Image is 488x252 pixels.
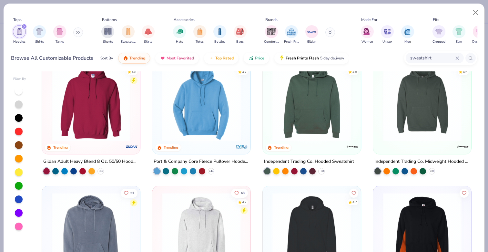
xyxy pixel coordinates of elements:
span: Trending [129,56,145,61]
span: Totes [196,39,204,44]
button: filter button [142,25,155,44]
span: Bags [236,39,244,44]
span: Cropped [432,39,445,44]
span: Most Favorited [167,56,194,61]
span: 5 day delivery [320,55,344,62]
span: Oversized [472,39,486,44]
div: filter for Shorts [101,25,114,44]
img: 3644f833-5bb2-4f83-981f-b4a4ab244a55 [380,62,465,141]
span: Hats [176,39,183,44]
span: Gildan [307,39,316,44]
button: filter button [33,25,46,44]
button: filter button [432,25,445,44]
img: flash.gif [279,56,284,61]
button: filter button [53,25,66,44]
div: 4.7 [352,200,357,205]
img: 1593a31c-dba5-4ff5-97bf-ef7c6ca295f9 [159,62,244,141]
span: 63 [241,191,245,194]
div: filter for Totes [193,25,206,44]
div: filter for Hoodies [13,25,26,44]
span: + 37 [98,169,103,173]
div: Tops [13,17,22,23]
img: most_fav.gif [160,56,165,61]
img: Bottles Image [216,28,223,35]
div: filter for Comfort Colors [264,25,279,44]
button: filter button [101,25,114,44]
button: Trending [118,53,150,64]
button: Price [244,53,269,64]
img: Men Image [404,28,411,35]
img: Unisex Image [384,28,391,35]
img: Oversized Image [475,28,483,35]
span: Men [404,39,411,44]
span: Hoodies [13,39,25,44]
button: filter button [173,25,186,44]
img: Sweatpants Image [125,28,132,35]
button: filter button [213,25,226,44]
button: filter button [361,25,374,44]
button: filter button [234,25,247,44]
img: Tanks Image [56,28,63,35]
span: + 38 [319,169,324,173]
div: 4.8 [352,69,357,74]
div: Filter By [13,77,26,81]
button: filter button [452,25,465,44]
img: Shorts Image [104,28,112,35]
div: filter for Bags [234,25,247,44]
div: Gildan Adult Heavy Blend 8 Oz. 50/50 Hooded Sweatshirt [43,158,139,166]
button: filter button [472,25,486,44]
span: Comfort Colors [264,39,279,44]
div: filter for Slim [452,25,465,44]
span: Fresh Prints [284,39,299,44]
div: Bottoms [102,17,117,23]
div: filter for Shirts [33,25,46,44]
img: Cropped Image [435,28,442,35]
div: Independent Trading Co. Midweight Hooded Sweatshirt [374,158,470,166]
img: Bags Image [236,28,243,35]
div: filter for Skirts [142,25,155,44]
span: Fresh Prints Flash [286,56,319,61]
div: filter for Tanks [53,25,66,44]
img: TopRated.gif [209,56,214,61]
span: Price [255,56,264,61]
div: Brands [265,17,278,23]
div: Sort By [100,55,113,61]
img: Skirts Image [145,28,152,35]
span: Women [361,39,373,44]
span: + 44 [209,169,214,173]
img: Women Image [363,28,371,35]
img: Shirts Image [36,28,43,35]
div: 4.6 [463,69,467,74]
input: Try "T-Shirt" [410,54,455,62]
div: Fits [433,17,439,23]
div: filter for Unisex [381,25,394,44]
div: Made For [361,17,377,23]
button: filter button [284,25,299,44]
button: filter button [193,25,206,44]
img: Gildan Image [307,27,317,37]
button: Like [121,188,138,197]
div: Accessories [174,17,195,23]
span: Shirts [35,39,44,44]
img: Fresh Prints Image [287,27,296,37]
span: 52 [131,191,135,194]
button: Like [460,188,469,197]
div: filter for Hats [173,25,186,44]
div: filter for Women [361,25,374,44]
img: Independent Trading Co. logo [346,140,359,153]
button: filter button [13,25,26,44]
img: Gildan logo [125,140,138,153]
button: filter button [381,25,394,44]
img: e6109086-30fa-44e6-86c4-6101aa3cc88f [269,62,354,141]
div: 4.7 [242,69,247,74]
button: Most Favorited [155,53,199,64]
button: Top Rated [204,53,239,64]
img: Hats Image [176,28,183,35]
div: filter for Bottles [213,25,226,44]
span: Unisex [382,39,392,44]
img: Hoodies Image [16,28,23,35]
button: Fresh Prints Flash5 day delivery [274,53,349,64]
div: filter for Men [401,25,414,44]
span: Slim [456,39,462,44]
div: Port & Company Core Fleece Pullover Hooded Sweatshirt [154,158,249,166]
